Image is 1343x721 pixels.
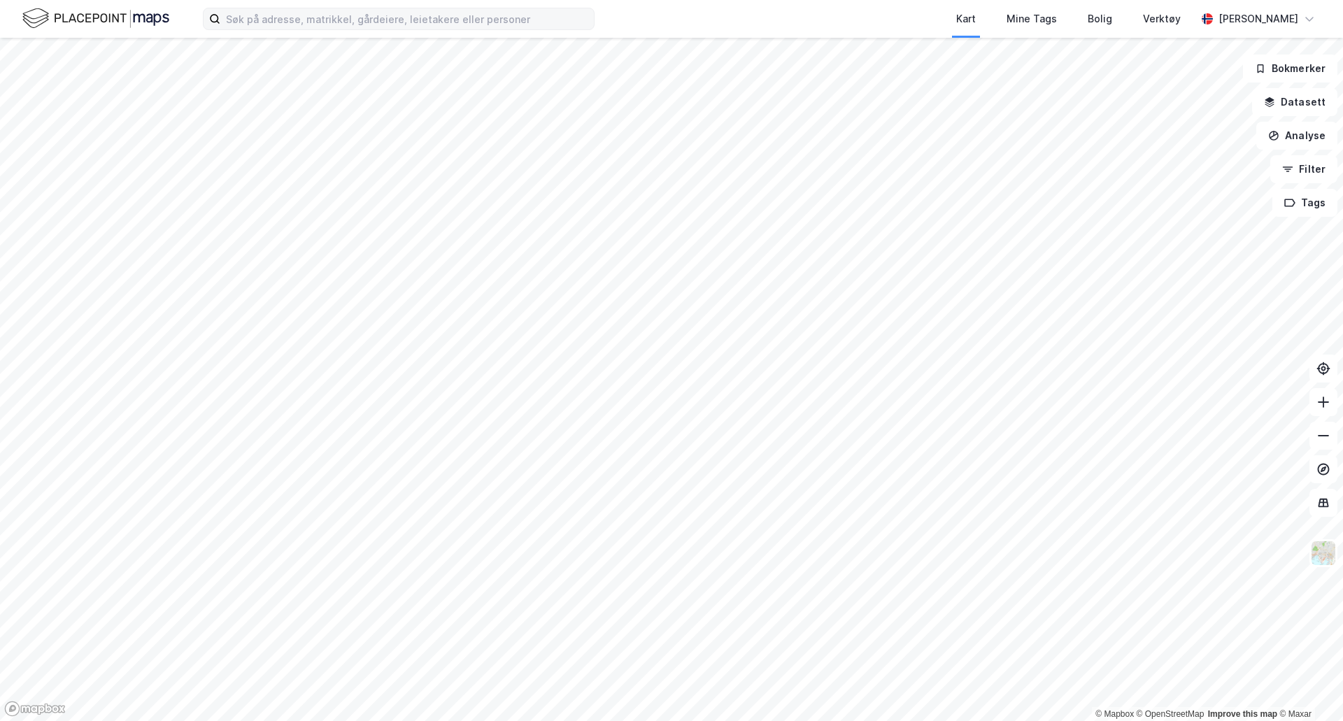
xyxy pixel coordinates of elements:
[1270,155,1337,183] button: Filter
[220,8,594,29] input: Søk på adresse, matrikkel, gårdeiere, leietakere eller personer
[1137,709,1205,719] a: OpenStreetMap
[1208,709,1277,719] a: Improve this map
[1273,654,1343,721] div: Kontrollprogram for chat
[1243,55,1337,83] button: Bokmerker
[4,701,66,717] a: Mapbox homepage
[1218,10,1298,27] div: [PERSON_NAME]
[1252,88,1337,116] button: Datasett
[1310,540,1337,566] img: Z
[22,6,169,31] img: logo.f888ab2527a4732fd821a326f86c7f29.svg
[1088,10,1112,27] div: Bolig
[956,10,976,27] div: Kart
[1256,122,1337,150] button: Analyse
[1272,189,1337,217] button: Tags
[1095,709,1134,719] a: Mapbox
[1007,10,1057,27] div: Mine Tags
[1143,10,1181,27] div: Verktøy
[1273,654,1343,721] iframe: Chat Widget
